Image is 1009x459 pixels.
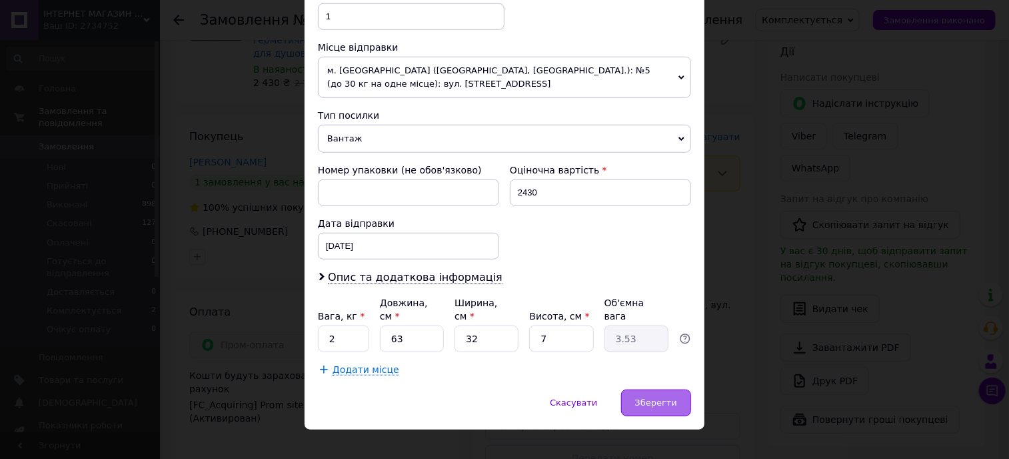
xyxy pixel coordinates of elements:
[318,311,365,322] label: Вага, кг
[550,398,597,408] span: Скасувати
[318,125,691,153] span: Вантаж
[510,163,691,177] div: Оціночна вартість
[318,110,379,121] span: Тип посилки
[604,296,668,323] div: Об'ємна вага
[328,271,503,284] span: Опис та додаткова інформація
[318,217,499,230] div: Дата відправки
[318,57,691,98] span: м. [GEOGRAPHIC_DATA] ([GEOGRAPHIC_DATA], [GEOGRAPHIC_DATA].): №5 (до 30 кг на одне місце): вул. [...
[318,163,499,177] div: Номер упаковки (не обов'язково)
[380,298,428,322] label: Довжина, см
[529,311,589,322] label: Висота, см
[455,298,497,322] label: Ширина, см
[635,398,677,408] span: Зберегти
[333,364,399,376] span: Додати місце
[318,42,399,53] span: Місце відправки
